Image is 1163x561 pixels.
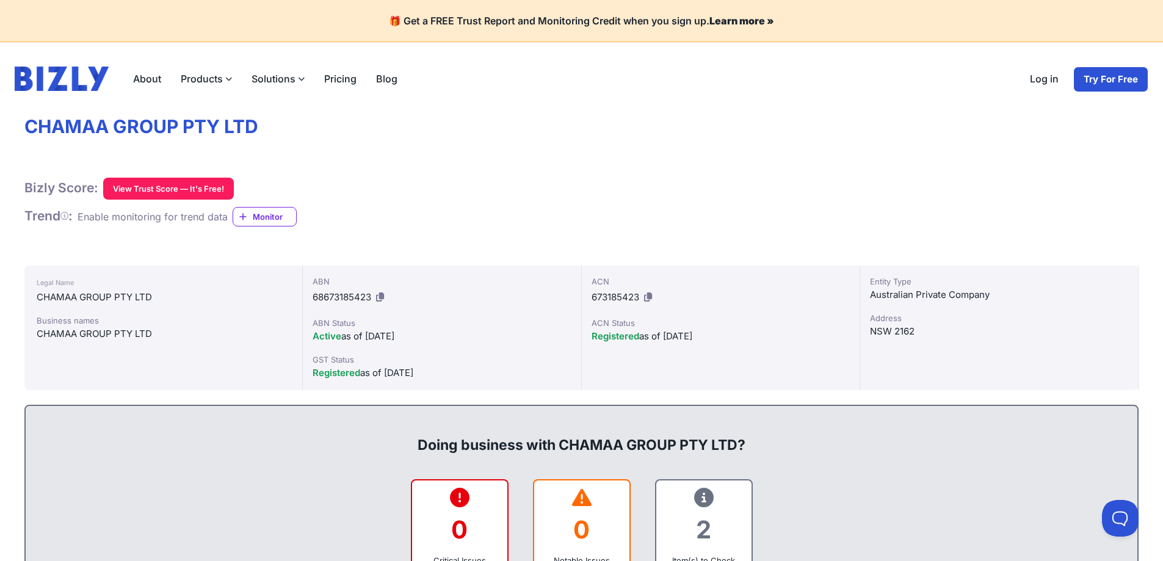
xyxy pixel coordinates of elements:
[37,290,290,305] div: CHAMAA GROUP PTY LTD
[1073,67,1148,92] a: Try For Free
[870,275,1128,288] div: Entity Type
[15,67,109,91] img: bizly_logo.svg
[171,67,242,91] label: Products
[24,115,1139,139] h1: CHAMAA GROUP PTY LTD
[123,67,171,91] a: About
[38,416,1125,455] div: Doing business with CHAMAA GROUP PTY LTD?
[313,366,571,380] div: as of [DATE]
[313,329,571,344] div: as of [DATE]
[366,67,407,91] a: Blog
[103,178,234,200] button: View Trust Score — It's Free!
[870,312,1128,324] div: Address
[544,505,620,554] div: 0
[37,314,290,327] div: Business names
[78,209,228,224] div: Enable monitoring for trend data
[242,67,314,91] label: Solutions
[592,329,850,344] div: as of [DATE]
[15,15,1148,27] h4: 🎁 Get a FREE Trust Report and Monitoring Credit when you sign up.
[253,211,296,223] span: Monitor
[313,367,360,378] span: Registered
[1020,67,1068,92] a: Log in
[592,275,850,288] div: ACN
[37,275,290,290] div: Legal Name
[592,330,639,342] span: Registered
[870,288,1128,302] div: Australian Private Company
[709,15,774,27] a: Learn more »
[592,317,850,329] div: ACN Status
[313,291,371,303] span: 68673185423
[314,67,366,91] a: Pricing
[313,330,341,342] span: Active
[24,208,73,223] span: Trend :
[233,207,297,226] a: Monitor
[870,324,1128,339] div: NSW 2162
[1102,500,1139,537] iframe: Toggle Customer Support
[24,180,98,196] h1: Bizly Score:
[313,275,571,288] div: ABN
[37,327,290,341] div: CHAMAA GROUP PTY LTD
[592,291,639,303] span: 673185423
[313,353,571,366] div: GST Status
[313,317,571,329] div: ABN Status
[666,505,742,554] div: 2
[422,505,498,554] div: 0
